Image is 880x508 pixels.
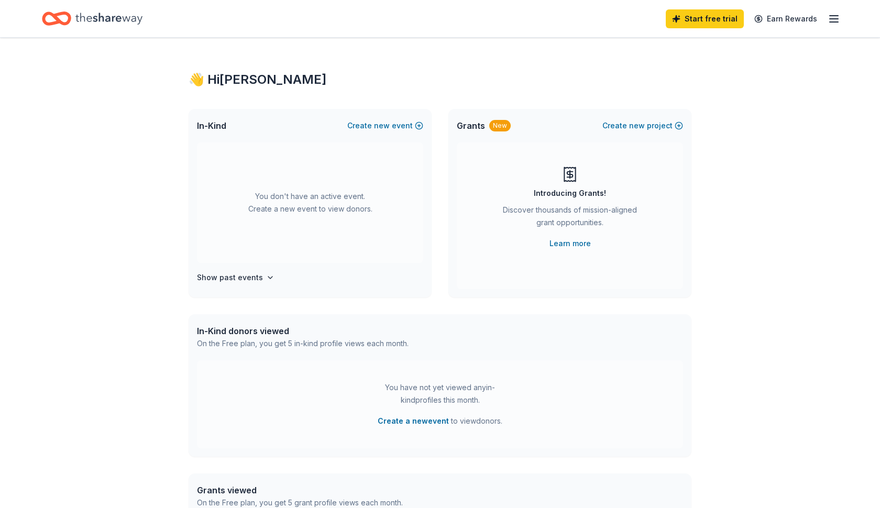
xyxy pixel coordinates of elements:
div: 👋 Hi [PERSON_NAME] [189,71,691,88]
span: In-Kind [197,119,226,132]
span: new [629,119,645,132]
div: Grants viewed [197,484,403,496]
span: new [374,119,390,132]
h4: Show past events [197,271,263,284]
div: In-Kind donors viewed [197,325,409,337]
span: Grants [457,119,485,132]
a: Home [42,6,142,31]
div: Discover thousands of mission-aligned grant opportunities. [499,204,641,233]
div: On the Free plan, you get 5 in-kind profile views each month. [197,337,409,350]
div: You don't have an active event. Create a new event to view donors. [197,142,423,263]
button: Show past events [197,271,274,284]
a: Learn more [549,237,591,250]
a: Start free trial [666,9,744,28]
button: Createnewproject [602,119,683,132]
div: You have not yet viewed any in-kind profiles this month. [375,381,505,406]
div: Introducing Grants! [534,187,606,200]
div: New [489,120,511,131]
button: Create a newevent [378,415,449,427]
a: Earn Rewards [748,9,823,28]
button: Createnewevent [347,119,423,132]
span: to view donors . [378,415,502,427]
